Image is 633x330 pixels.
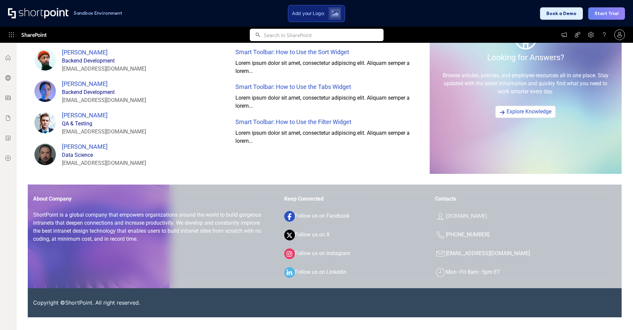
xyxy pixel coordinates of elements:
[235,117,414,126] div: Smart Toolbar: How to Use the Filter Widget
[435,231,490,238] span: [PHONE_NUMBER]
[600,298,633,330] iframe: Chat Widget
[62,79,213,88] div: [PERSON_NAME]
[435,212,487,219] span: [DOMAIN_NAME]
[62,120,213,128] div: QA & Testing
[62,111,213,120] div: [PERSON_NAME]
[284,250,350,256] span: Follow us on Instagram
[435,196,456,202] strong: Contacts
[62,48,213,57] div: [PERSON_NAME]
[62,151,213,159] div: Data Science
[284,213,349,219] span: Follow us on Facebook
[62,159,213,167] div: [EMAIL_ADDRESS][DOMAIN_NAME]
[33,196,72,202] strong: About Company
[540,7,583,20] button: Book a Demo
[235,47,414,57] div: Smart Toolbar: How to Use the Sort Widget
[74,11,122,15] h1: Sandbox Environment
[495,106,556,118] a: Explore Knowledge
[331,10,339,17] img: Upload logo
[440,51,612,104] span: Browse articles, policies, and employee resources all in one place. Stay updated with the latest ...
[235,94,414,110] div: Lorem ipsum dolor sit amet, consectetur adipiscing elit. Aliquam semper a lorem...
[284,196,324,202] strong: Keep Connected
[235,59,414,75] div: Lorem ipsum dolor sit amet, consectetur adipiscing elit. Aliquam semper a lorem...
[65,299,140,306] span: ShortPoint. All right reserved.
[33,212,261,242] span: ShortPoint is a global company that empowers organizations around the world to build gorgeous int...
[62,96,213,104] div: [EMAIL_ADDRESS][DOMAIN_NAME]
[235,82,414,91] div: Smart Toolbar: How to Use the Tabs Widget
[292,10,325,16] span: Add your Logo:
[264,29,384,41] input: Search in SharePoint
[435,250,530,256] span: [EMAIL_ADDRESS][DOMAIN_NAME]
[62,57,213,65] div: Backend Development
[62,142,213,151] div: [PERSON_NAME]
[588,7,625,20] button: Start Trial
[284,231,330,238] span: Follow us on X
[487,53,564,62] span: Looking for Answers?
[435,196,530,275] span: ​ ​
[33,299,65,306] span: Copyright ©
[435,269,500,275] span: Mon–Fri 8am–5pm ET
[62,88,213,96] div: Backend Development
[21,27,46,43] span: SharePoint
[62,65,213,73] div: [EMAIL_ADDRESS][DOMAIN_NAME]
[62,128,213,136] div: [EMAIL_ADDRESS][DOMAIN_NAME]
[235,129,414,145] div: Lorem ipsum dolor sit amet, consectetur adipiscing elit. Aliquam semper a lorem...
[284,269,346,275] span: Follow us on Linkedin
